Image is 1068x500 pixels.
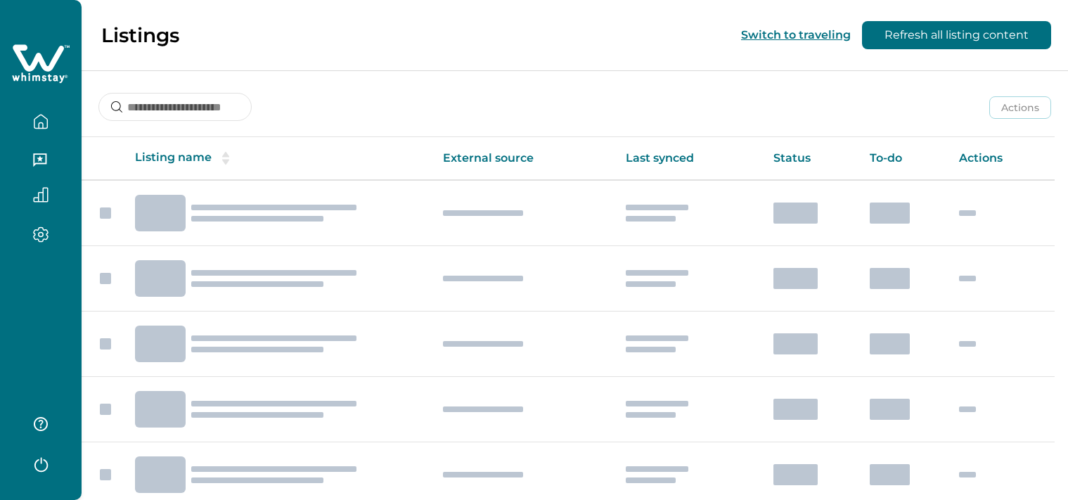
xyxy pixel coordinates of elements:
[762,137,859,180] th: Status
[741,28,851,41] button: Switch to traveling
[989,96,1051,119] button: Actions
[862,21,1051,49] button: Refresh all listing content
[124,137,432,180] th: Listing name
[615,137,761,180] th: Last synced
[432,137,615,180] th: External source
[948,137,1055,180] th: Actions
[101,23,179,47] p: Listings
[212,151,240,165] button: sorting
[858,137,947,180] th: To-do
